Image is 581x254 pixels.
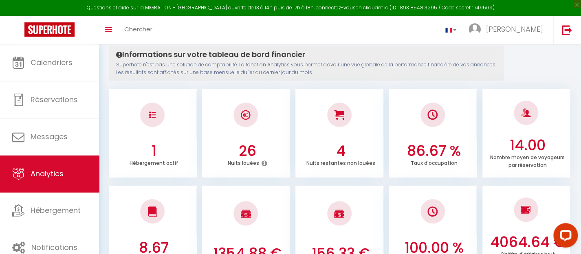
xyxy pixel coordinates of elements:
img: NO IMAGE [521,205,531,215]
img: ... [469,23,481,35]
h4: Informations sur votre tableau de bord financier [116,50,496,59]
h3: 14.00 [486,137,568,154]
p: Hébergement actif [130,158,178,166]
span: Calendriers [31,57,73,68]
span: Hébergement [31,205,81,215]
p: Taux d'occupation [411,158,458,166]
span: Réservations [31,94,78,105]
p: Nuits louées [227,158,259,166]
h3: 4 [300,142,381,160]
h3: 1 [113,142,195,160]
p: Nuits restantes non louées [306,158,375,166]
span: Analytics [31,169,64,179]
a: ... [PERSON_NAME] [462,16,553,44]
a: Chercher [118,16,158,44]
img: NO IMAGE [149,112,156,118]
p: Nombre moyen de voyageurs par réservation [490,152,565,169]
h3: 4064.64 € [486,234,568,251]
h3: 86.67 % [393,142,475,160]
img: NO IMAGE [427,206,438,217]
iframe: LiveChat chat widget [547,220,581,254]
p: Superhote n'est pas une solution de comptabilité. La fonction Analytics vous permet d'avoir une v... [116,61,496,77]
span: Messages [31,131,68,142]
a: en cliquant ici [356,4,390,11]
img: Super Booking [24,22,75,37]
span: Chercher [124,25,152,33]
span: Notifications [31,242,77,252]
img: logout [562,25,572,35]
span: [PERSON_NAME] [486,24,543,34]
h3: 26 [207,142,288,160]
